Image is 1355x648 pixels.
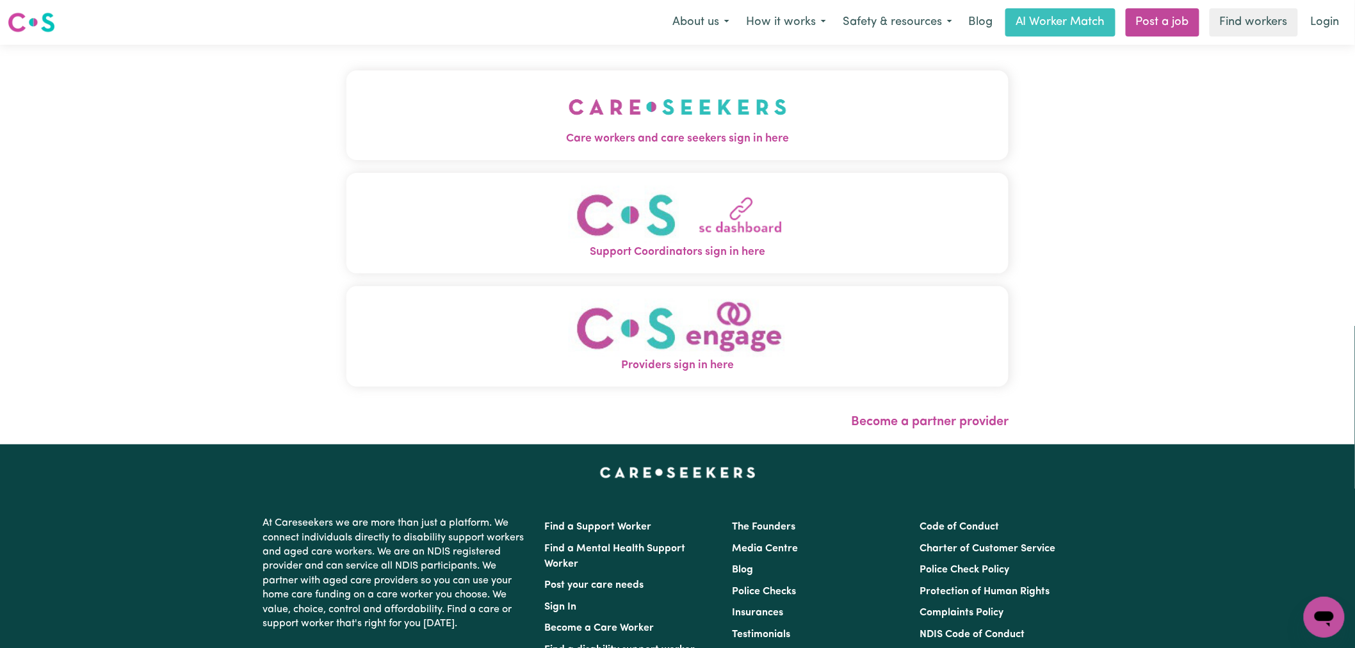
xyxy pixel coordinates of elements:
[346,173,1009,273] button: Support Coordinators sign in here
[732,544,798,554] a: Media Centre
[738,9,834,36] button: How it works
[1126,8,1199,36] a: Post a job
[732,629,790,640] a: Testimonials
[1303,8,1347,36] a: Login
[1210,8,1298,36] a: Find workers
[961,8,1000,36] a: Blog
[1304,597,1345,638] iframe: Button to launch messaging window
[920,522,1000,532] a: Code of Conduct
[544,544,685,569] a: Find a Mental Health Support Worker
[346,286,1009,387] button: Providers sign in here
[8,11,55,34] img: Careseekers logo
[834,9,961,36] button: Safety & resources
[732,522,795,532] a: The Founders
[263,511,529,636] p: At Careseekers we are more than just a platform. We connect individuals directly to disability su...
[664,9,738,36] button: About us
[920,629,1025,640] a: NDIS Code of Conduct
[1005,8,1116,36] a: AI Worker Match
[920,587,1050,597] a: Protection of Human Rights
[920,608,1004,618] a: Complaints Policy
[544,602,576,612] a: Sign In
[732,587,796,597] a: Police Checks
[8,8,55,37] a: Careseekers logo
[732,608,783,618] a: Insurances
[544,623,654,633] a: Become a Care Worker
[544,580,644,590] a: Post your care needs
[346,131,1009,147] span: Care workers and care seekers sign in here
[600,467,756,478] a: Careseekers home page
[920,544,1056,554] a: Charter of Customer Service
[851,416,1009,428] a: Become a partner provider
[346,244,1009,261] span: Support Coordinators sign in here
[732,565,753,575] a: Blog
[920,565,1010,575] a: Police Check Policy
[346,70,1009,160] button: Care workers and care seekers sign in here
[544,522,651,532] a: Find a Support Worker
[346,357,1009,374] span: Providers sign in here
